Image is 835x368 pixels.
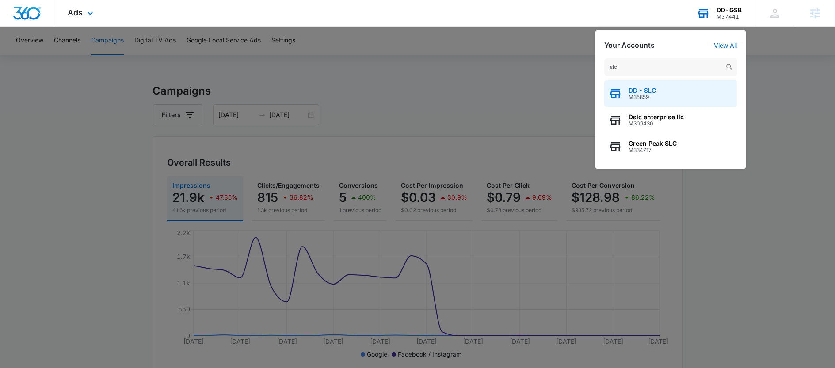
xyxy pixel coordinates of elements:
span: Dslc enterprise llc [629,114,684,121]
span: Green Peak SLC [629,140,677,147]
span: M309430 [629,121,684,127]
span: M334717 [629,147,677,153]
button: Dslc enterprise llcM309430 [604,107,737,133]
div: account id [717,14,742,20]
input: Search Accounts [604,58,737,76]
span: M35859 [629,94,656,100]
span: Ads [68,8,83,17]
div: account name [717,7,742,14]
h2: Your Accounts [604,41,655,49]
button: DD - SLCM35859 [604,80,737,107]
span: DD - SLC [629,87,656,94]
a: View All [714,42,737,49]
button: Green Peak SLCM334717 [604,133,737,160]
